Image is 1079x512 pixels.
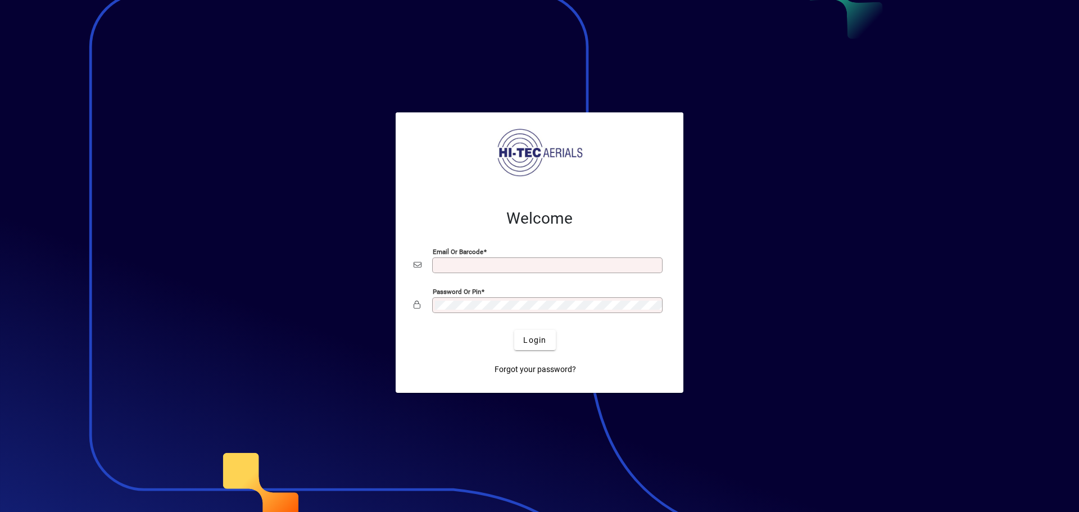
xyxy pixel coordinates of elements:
h2: Welcome [414,209,665,228]
span: Forgot your password? [495,364,576,375]
button: Login [514,330,555,350]
span: Login [523,334,546,346]
mat-label: Password or Pin [433,288,481,296]
mat-label: Email or Barcode [433,248,483,256]
a: Forgot your password? [490,359,581,379]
